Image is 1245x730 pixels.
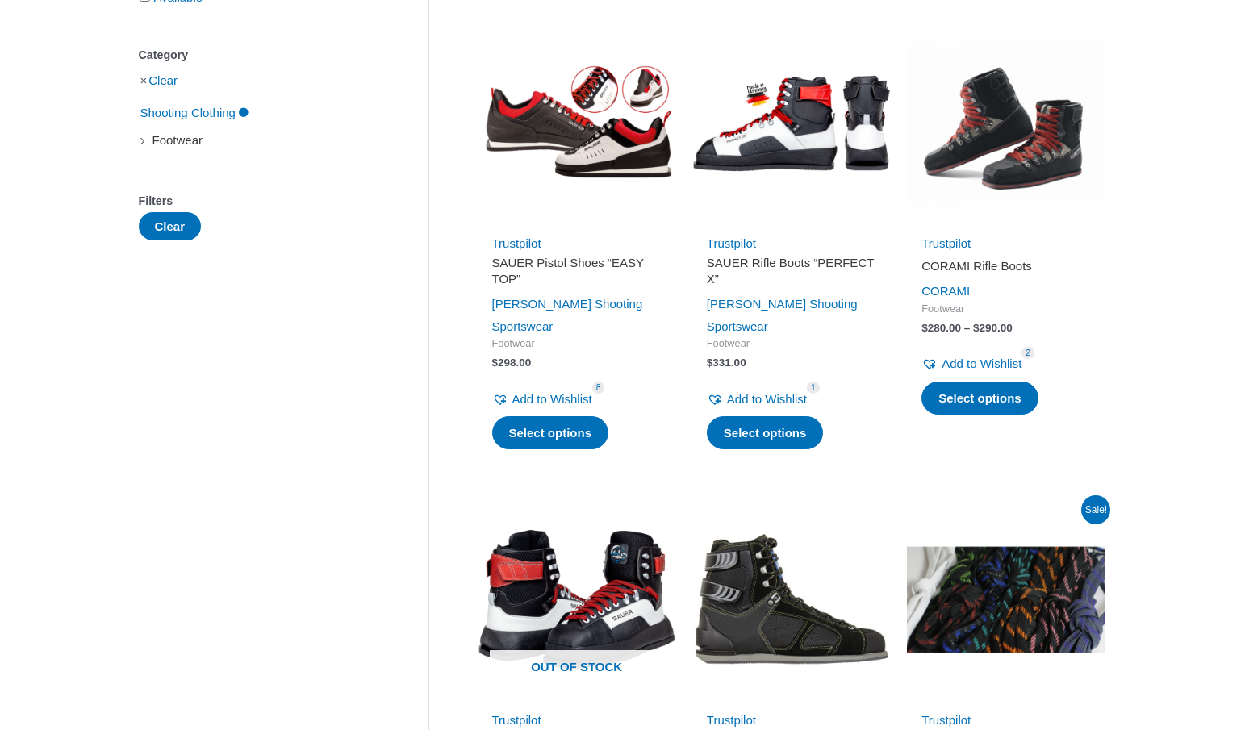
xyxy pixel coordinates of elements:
[492,388,592,411] a: Add to Wishlist
[707,357,713,369] span: $
[492,416,609,450] a: Select options for “SAUER Pistol Shoes "EASY TOP"”
[973,322,1013,334] bdi: 290.00
[592,382,605,394] span: 8
[478,24,676,223] img: SAUER Pistol Shoes "EASY TOP"
[478,500,676,699] img: SAUER Rifle Boots "PERFECT TOP"
[139,190,380,213] div: Filters
[921,258,1091,280] a: CORAMI Rifle Boots
[707,713,756,727] a: Trustpilot
[151,132,205,146] a: Footwear
[921,322,928,334] span: $
[707,236,756,250] a: Trustpilot
[151,127,205,154] span: Footwear
[478,500,676,699] a: Out of stock
[921,322,961,334] bdi: 280.00
[1021,347,1034,359] span: 2
[492,297,643,333] a: [PERSON_NAME] Shooting Sportswear
[942,357,1021,370] span: Add to Wishlist
[921,284,970,298] a: CORAMI
[707,337,876,351] span: Footwear
[707,255,876,293] a: SAUER Rifle Boots “PERFECT X”
[921,258,1091,274] h2: CORAMI Rifle Boots
[139,212,202,240] button: Clear
[921,713,971,727] a: Trustpilot
[707,297,858,333] a: [PERSON_NAME] Shooting Sportswear
[492,357,499,369] span: $
[139,105,250,119] a: Shooting Clothing
[921,302,1091,316] span: Footwear
[492,357,532,369] bdi: 298.00
[707,388,807,411] a: Add to Wishlist
[148,73,178,87] a: Clear
[921,352,1021,375] a: Add to Wishlist
[707,255,876,286] h2: SAUER Rifle Boots “PERFECT X”
[1081,495,1110,524] span: Sale!
[692,500,891,699] img: ahg-Shooting Boots STRONG
[512,392,592,406] span: Add to Wishlist
[139,44,380,67] div: Category
[907,500,1105,699] img: Shoelaces (SAUER)
[921,382,1038,415] a: Select options for “CORAMI Rifle Boots”
[727,392,807,406] span: Add to Wishlist
[692,24,891,223] img: PERFECT X
[707,357,746,369] bdi: 331.00
[492,255,662,286] h2: SAUER Pistol Shoes “EASY TOP”
[964,322,971,334] span: –
[492,337,662,351] span: Footwear
[492,255,662,293] a: SAUER Pistol Shoes “EASY TOP”
[921,236,971,250] a: Trustpilot
[139,99,237,127] span: Shooting Clothing
[807,382,820,394] span: 1
[492,713,541,727] a: Trustpilot
[707,416,824,450] a: Select options for “SAUER Rifle Boots "PERFECT X"”
[973,322,980,334] span: $
[490,650,664,687] span: Out of stock
[492,236,541,250] a: Trustpilot
[907,24,1105,223] img: CORAMI Rifle Boots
